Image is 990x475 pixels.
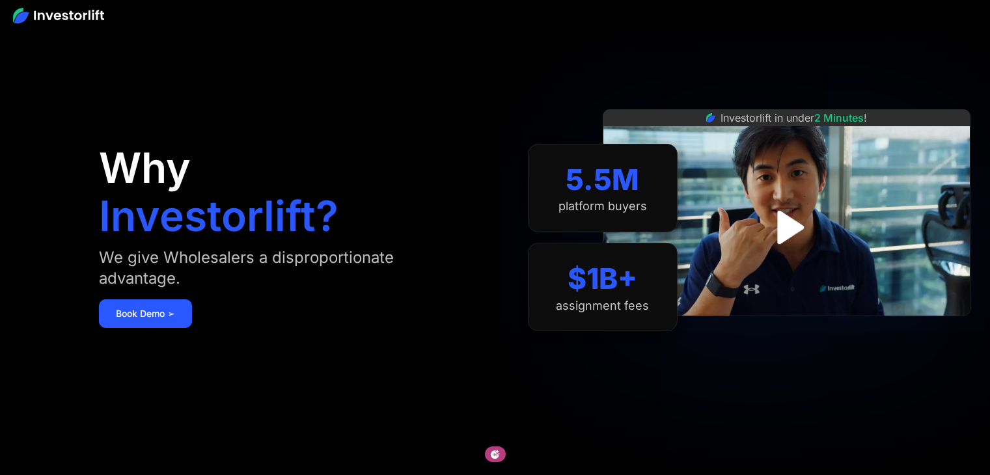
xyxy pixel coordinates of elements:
[99,147,191,189] h1: Why
[758,198,816,256] a: open lightbox
[568,262,637,296] div: $1B+
[556,299,649,313] div: assignment fees
[99,195,338,237] h1: Investorlift?
[99,299,192,328] a: Book Demo ➢
[99,247,456,289] div: We give Wholesalers a disproportionate advantage.
[566,163,639,197] div: 5.5M
[689,323,884,338] iframe: Customer reviews powered by Trustpilot
[721,110,867,126] div: Investorlift in under !
[558,199,647,213] div: platform buyers
[814,111,864,124] span: 2 Minutes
